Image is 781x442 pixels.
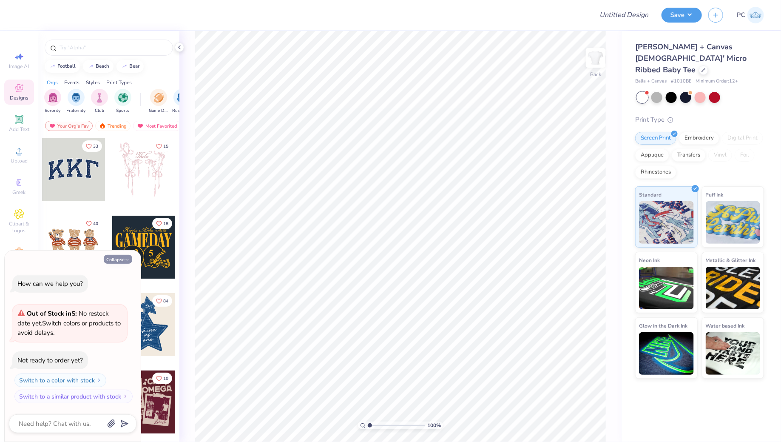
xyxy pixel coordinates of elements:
[163,376,168,381] span: 10
[639,201,694,244] img: Standard
[45,108,61,114] span: Sorority
[639,190,662,199] span: Standard
[93,222,98,226] span: 40
[67,89,86,114] button: filter button
[121,64,128,69] img: trend_line.gif
[49,64,56,69] img: trend_line.gif
[17,356,83,365] div: Not ready to order yet?
[152,373,172,384] button: Like
[45,121,93,131] div: Your Org's Fav
[17,309,121,337] span: Switch colors or products to avoid delays.
[679,132,719,145] div: Embroidery
[635,115,764,125] div: Print Type
[737,10,745,20] span: PC
[118,93,128,103] img: Sports Image
[662,8,702,23] button: Save
[427,422,441,429] span: 100 %
[14,390,133,403] button: Switch to a similar product with stock
[635,132,676,145] div: Screen Print
[635,166,676,179] div: Rhinestones
[639,267,694,309] img: Neon Ink
[9,126,29,133] span: Add Text
[635,149,669,162] div: Applique
[163,299,168,303] span: 84
[83,60,114,73] button: beach
[639,321,687,330] span: Glow in the Dark Ink
[696,78,738,85] span: Minimum Order: 12 +
[177,93,187,103] img: Rush & Bid Image
[149,108,168,114] span: Game Day
[635,78,667,85] span: Bella + Canvas
[106,79,132,86] div: Print Types
[45,60,80,73] button: football
[172,89,192,114] div: filter for Rush & Bid
[97,378,102,383] img: Switch to a color with stock
[67,89,86,114] div: filter for Fraternity
[64,79,80,86] div: Events
[116,60,144,73] button: bear
[133,121,181,131] div: Most Favorited
[95,121,131,131] div: Trending
[172,89,192,114] button: filter button
[735,149,755,162] div: Foil
[706,332,761,375] img: Water based Ink
[706,201,761,244] img: Puff Ink
[152,218,172,229] button: Like
[96,64,110,68] div: beach
[672,149,706,162] div: Transfers
[163,222,168,226] span: 18
[130,64,140,68] div: bear
[17,279,83,288] div: How can we help you?
[95,108,104,114] span: Club
[114,89,131,114] div: filter for Sports
[639,332,694,375] img: Glow in the Dark Ink
[154,93,164,103] img: Game Day Image
[152,295,172,307] button: Like
[58,64,76,68] div: football
[67,108,86,114] span: Fraternity
[593,6,655,23] input: Untitled Design
[88,64,94,69] img: trend_line.gif
[114,89,131,114] button: filter button
[99,123,106,129] img: trending.gif
[82,140,102,152] button: Like
[17,309,109,328] span: No restock date yet.
[163,144,168,148] span: 15
[47,79,58,86] div: Orgs
[747,7,764,23] img: Pema Choden Lama
[172,108,192,114] span: Rush & Bid
[152,140,172,152] button: Like
[116,108,130,114] span: Sports
[27,309,79,318] strong: Out of Stock in S :
[9,63,29,70] span: Image AI
[149,89,168,114] div: filter for Game Day
[44,89,61,114] div: filter for Sorority
[71,93,81,103] img: Fraternity Image
[44,89,61,114] button: filter button
[104,255,132,264] button: Collapse
[10,94,28,101] span: Designs
[706,321,745,330] span: Water based Ink
[149,89,168,114] button: filter button
[14,374,106,387] button: Switch to a color with stock
[590,71,601,78] div: Back
[48,93,58,103] img: Sorority Image
[123,394,128,399] img: Switch to a similar product with stock
[13,189,26,196] span: Greek
[59,43,168,52] input: Try "Alpha"
[95,93,104,103] img: Club Image
[706,190,724,199] span: Puff Ink
[706,267,761,309] img: Metallic & Glitter Ink
[737,7,764,23] a: PC
[91,89,108,114] div: filter for Club
[722,132,763,145] div: Digital Print
[635,42,747,75] span: [PERSON_NAME] + Canvas [DEMOGRAPHIC_DATA]' Micro Ribbed Baby Tee
[671,78,691,85] span: # 1010BE
[86,79,100,86] div: Styles
[82,218,102,229] button: Like
[587,49,604,66] img: Back
[91,89,108,114] button: filter button
[93,144,98,148] span: 33
[11,157,28,164] span: Upload
[708,149,732,162] div: Vinyl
